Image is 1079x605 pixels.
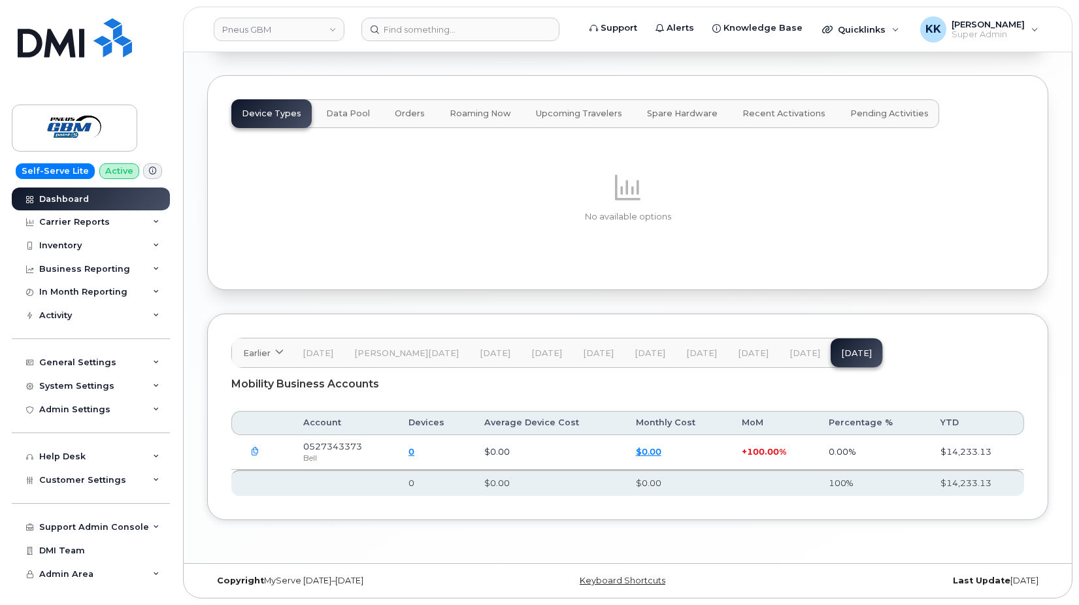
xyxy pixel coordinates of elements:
span: + [742,446,747,457]
strong: Copyright [217,576,264,585]
div: Mobility Business Accounts [231,368,1024,401]
a: 0 [408,446,414,457]
span: [DATE] [738,348,769,359]
span: Pending Activities [850,108,929,119]
span: Support [601,22,637,35]
th: $0.00 [473,470,623,496]
th: Average Device Cost [473,411,623,434]
span: [DATE] [531,348,562,359]
span: [DATE] [583,348,614,359]
td: 0.00% [817,435,929,470]
span: Earlier [243,347,271,359]
div: Quicklinks [813,16,908,42]
td: $14,233.13 [929,435,1024,470]
div: Kristin Kammer-Grossman [911,16,1048,42]
span: 0527343373 [303,441,362,451]
span: [PERSON_NAME] [952,19,1025,29]
th: $14,233.13 [929,470,1024,496]
th: MoM [730,411,817,434]
span: Spare Hardware [647,108,718,119]
span: [PERSON_NAME][DATE] [354,348,459,359]
span: [DATE] [789,348,820,359]
th: 0 [397,470,473,496]
span: Upcoming Travelers [536,108,622,119]
a: Knowledge Base [703,15,812,41]
span: Bell [303,453,317,463]
span: Super Admin [952,29,1025,40]
td: $0.00 [473,435,623,470]
a: $0.00 [636,446,661,457]
div: MyServe [DATE]–[DATE] [207,576,488,586]
span: Alerts [667,22,694,35]
span: Roaming Now [450,108,511,119]
th: Devices [397,411,473,434]
span: Orders [395,108,425,119]
a: Earlier [232,338,292,367]
strong: Last Update [953,576,1010,585]
span: Data Pool [326,108,370,119]
a: Alerts [646,15,703,41]
p: No available options [231,211,1024,223]
span: [DATE] [303,348,333,359]
th: $0.00 [624,470,730,496]
span: KK [925,22,941,37]
div: [DATE] [768,576,1048,586]
th: Account [291,411,397,434]
a: Keyboard Shortcuts [580,576,665,585]
th: Percentage % [817,411,929,434]
a: Support [580,15,646,41]
th: YTD [929,411,1024,434]
span: [DATE] [686,348,717,359]
span: Knowledge Base [723,22,803,35]
a: Pneus GBM [214,18,344,41]
span: 100.00% [747,446,786,457]
span: Quicklinks [838,24,886,35]
span: [DATE] [480,348,510,359]
th: Monthly Cost [624,411,730,434]
span: [DATE] [635,348,665,359]
input: Find something... [361,18,559,41]
span: Recent Activations [742,108,825,119]
th: 100% [817,470,929,496]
